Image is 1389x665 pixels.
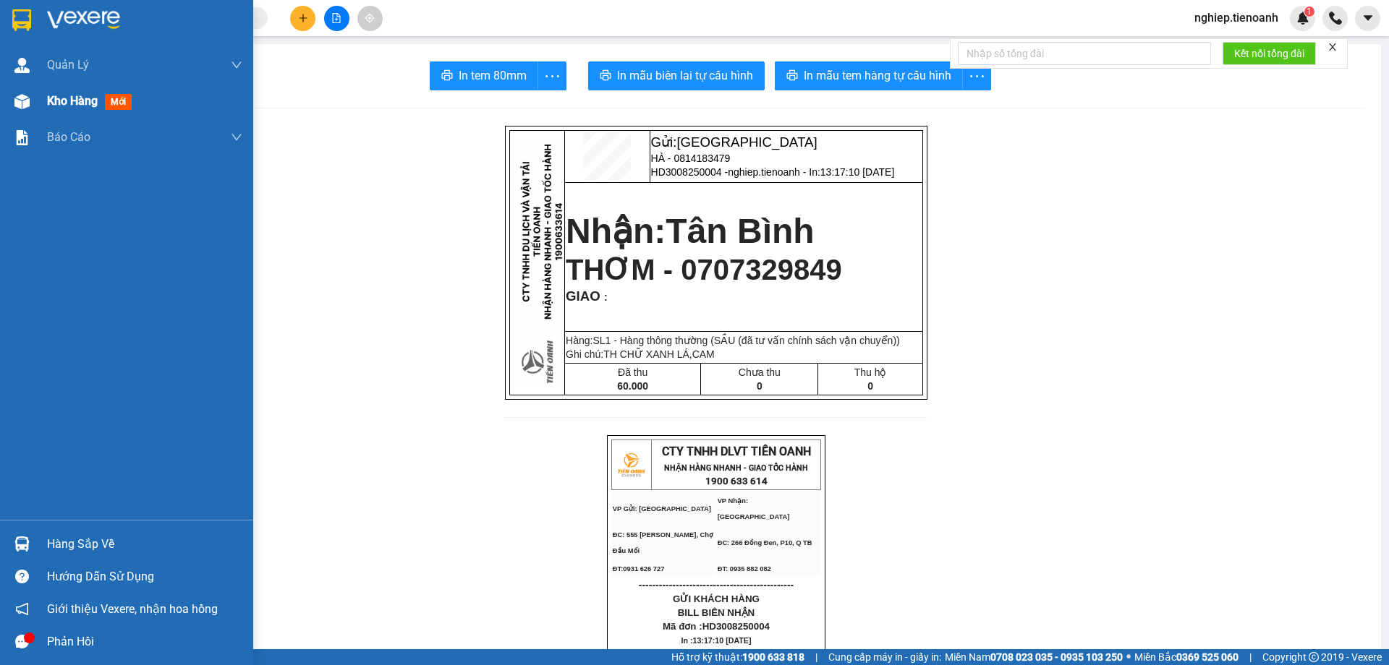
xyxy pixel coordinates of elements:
[815,649,817,665] span: |
[231,132,242,143] span: down
[47,128,90,146] span: Báo cáo
[828,649,941,665] span: Cung cấp máy in - giấy in:
[739,366,781,378] span: Chưa thu
[702,621,770,632] span: HD3008250004
[1329,12,1342,25] img: phone-icon
[854,366,887,378] span: Thu hộ
[775,61,963,90] button: printerIn mẫu tem hàng tự cấu hình
[651,153,731,164] span: HÀ - 0814183479
[1134,649,1239,665] span: Miền Bắc
[600,69,611,83] span: printer
[757,380,763,392] span: 0
[1296,12,1309,25] img: icon-new-feature
[290,6,315,31] button: plus
[298,13,308,23] span: plus
[1328,42,1338,52] span: close
[613,565,665,572] span: ĐT:0931 626 727
[662,445,811,458] span: CTY TNHH DLVT TIẾN OANH
[105,94,132,110] span: mới
[664,463,808,473] strong: NHẬN HÀNG NHANH - GIAO TỐC HÀNH
[963,67,990,85] span: more
[962,61,991,90] button: more
[538,61,566,90] button: more
[12,9,31,31] img: logo-vxr
[639,579,794,591] span: ----------------------------------------------
[357,6,383,31] button: aim
[728,166,894,178] span: nghiep.tienoanh - In:
[1309,652,1319,662] span: copyright
[618,366,647,378] span: Đã thu
[1126,654,1131,660] span: ⚪️
[990,651,1123,663] strong: 0708 023 035 - 0935 103 250
[742,651,804,663] strong: 1900 633 818
[15,602,29,616] span: notification
[676,134,817,150] span: [GEOGRAPHIC_DATA]
[651,134,817,150] span: Gửi:
[1183,9,1290,27] span: nghiep.tienoanh
[1223,42,1316,65] button: Kết nối tổng đài
[1176,651,1239,663] strong: 0369 525 060
[786,69,798,83] span: printer
[671,649,804,665] span: Hỗ trợ kỹ thuật:
[666,212,814,250] span: Tân Bình
[15,635,29,648] span: message
[606,335,900,346] span: 1 - Hàng thông thường (SẦU (đã tư vấn chính sách vận chuyển))
[566,335,900,346] span: Hàng:SL
[718,565,771,572] span: ĐT: 0935 882 082
[1304,7,1314,17] sup: 1
[566,288,600,304] span: GIAO
[430,61,538,90] button: printerIn tem 80mm
[14,58,30,73] img: warehouse-icon
[538,67,566,85] span: more
[1234,46,1304,61] span: Kết nối tổng đài
[566,212,815,250] strong: Nhận:
[958,42,1211,65] input: Nhập số tổng đài
[1355,6,1380,31] button: caret-down
[365,13,375,23] span: aim
[681,636,752,645] span: In :
[693,636,752,645] span: 13:17:10 [DATE]
[566,348,715,360] span: Ghi chú:
[1249,649,1252,665] span: |
[617,380,648,392] span: 60.000
[14,94,30,109] img: warehouse-icon
[231,59,242,71] span: down
[613,531,713,554] span: ĐC: 555 [PERSON_NAME], Chợ Đầu Mối
[600,291,608,303] span: :
[14,536,30,552] img: warehouse-icon
[1362,12,1375,25] span: caret-down
[613,447,649,483] img: logo
[678,607,755,618] span: BILL BIÊN NHẬN
[15,570,29,583] span: question-circle
[588,61,765,90] button: printerIn mẫu biên lai tự cấu hình
[718,497,790,520] span: VP Nhận: [GEOGRAPHIC_DATA]
[47,631,242,653] div: Phản hồi
[617,66,753,85] span: In mẫu biên lai tự cấu hình
[47,533,242,555] div: Hàng sắp về
[820,166,894,178] span: 13:17:10 [DATE]
[47,600,218,618] span: Giới thiệu Vexere, nhận hoa hồng
[603,348,715,360] span: TH CHỮ XANH LÁ,CAM
[47,94,98,108] span: Kho hàng
[867,380,873,392] span: 0
[651,166,895,178] span: HD3008250004 -
[459,66,527,85] span: In tem 80mm
[613,505,711,512] span: VP Gửi: [GEOGRAPHIC_DATA]
[1307,7,1312,17] span: 1
[804,66,951,85] span: In mẫu tem hàng tự cấu hình
[14,130,30,145] img: solution-icon
[441,69,453,83] span: printer
[331,13,341,23] span: file-add
[705,476,768,486] strong: 1900 633 614
[718,539,812,546] span: ĐC: 266 Đồng Đen, P10, Q TB
[945,649,1123,665] span: Miền Nam
[47,56,89,74] span: Quản Lý
[673,593,760,604] span: GỬI KHÁCH HÀNG
[47,566,242,588] div: Hướng dẫn sử dụng
[566,254,842,286] span: THƠM - 0707329849
[324,6,349,31] button: file-add
[663,621,770,632] span: Mã đơn :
